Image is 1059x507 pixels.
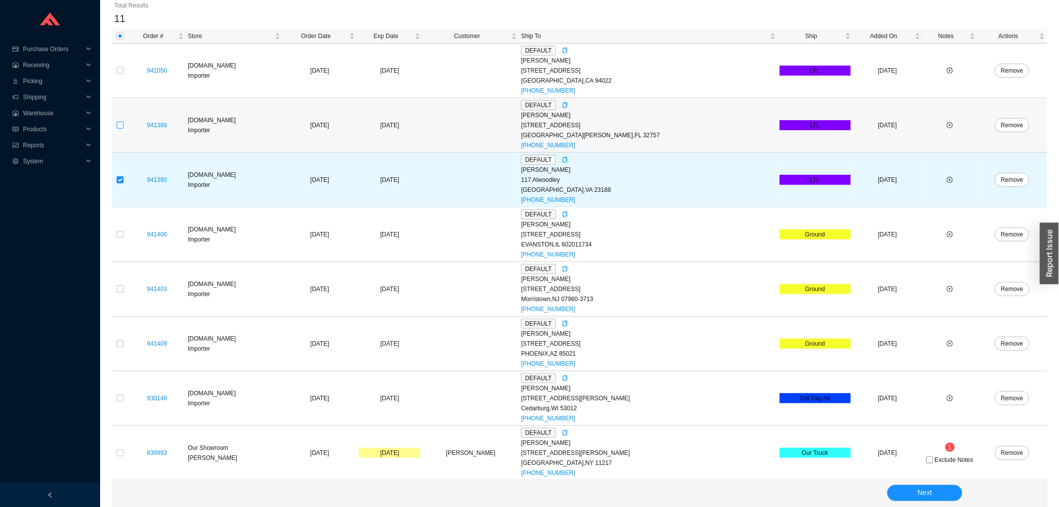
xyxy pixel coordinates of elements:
[521,219,775,229] div: [PERSON_NAME]
[521,373,556,383] span: DEFAULT
[780,175,851,185] div: LTL
[521,458,775,468] div: [GEOGRAPHIC_DATA] , NY 11217
[521,100,556,110] span: DEFAULT
[521,469,575,476] a: [PHONE_NUMBER]
[995,391,1029,405] button: Remove
[188,115,280,135] div: [DOMAIN_NAME] Importer
[23,105,83,121] span: Warehouse
[282,207,357,262] td: [DATE]
[521,329,775,339] div: [PERSON_NAME]
[359,175,420,185] div: [DATE]
[853,44,922,98] td: [DATE]
[521,142,575,149] a: [PHONE_NUMBER]
[282,98,357,153] td: [DATE]
[188,170,280,190] div: [DOMAIN_NAME] Importer
[521,360,575,367] a: [PHONE_NUMBER]
[562,266,568,272] span: copy
[424,31,509,41] span: Customer
[12,158,19,164] span: setting
[147,286,167,293] a: 941403
[188,388,280,408] div: [DOMAIN_NAME] Importer
[521,274,775,284] div: [PERSON_NAME]
[188,279,280,299] div: [DOMAIN_NAME] Importer
[853,426,922,480] td: [DATE]
[1001,448,1023,458] span: Remove
[359,120,420,130] div: [DATE]
[780,31,843,41] span: Ship
[562,209,568,219] div: Copy
[780,284,851,294] div: Ground
[853,153,922,207] td: [DATE]
[995,282,1029,296] button: Remove
[521,319,556,329] span: DEFAULT
[521,31,768,41] span: Ship To
[521,110,775,120] div: [PERSON_NAME]
[521,428,556,438] span: DEFAULT
[359,229,420,239] div: [DATE]
[521,196,575,203] a: [PHONE_NUMBER]
[562,48,568,54] span: copy
[562,319,568,329] div: Copy
[778,29,853,44] th: Ship sortable
[23,153,83,169] span: System
[853,262,922,317] td: [DATE]
[924,31,968,41] span: Notes
[853,317,922,371] td: [DATE]
[521,209,556,219] span: DEFAULT
[780,448,851,458] div: Our Truck
[945,443,955,452] sup: 1
[995,173,1029,187] button: Remove
[359,339,420,349] div: [DATE]
[780,66,851,76] div: LTL
[521,130,775,140] div: [GEOGRAPHIC_DATA][PERSON_NAME] , FL 32757
[934,457,973,463] span: Exclude Notes
[147,176,167,183] a: 941390
[359,284,420,294] div: [DATE]
[1001,66,1023,76] span: Remove
[780,120,851,130] div: LTL
[780,229,851,239] div: Ground
[887,485,962,501] button: Next
[23,89,83,105] span: Shipping
[284,31,347,41] span: Order Date
[562,373,568,383] div: Copy
[147,231,167,238] a: 941400
[147,67,167,74] a: 941050
[12,126,19,132] span: read
[995,337,1029,351] button: Remove
[521,239,775,249] div: EVANSTON , IL 602011734
[947,286,953,292] span: plus-circle
[947,395,953,401] span: plus-circle
[926,456,933,463] input: Exclude Notes
[23,41,83,57] span: Purchase Orders
[995,118,1029,132] button: Remove
[114,1,1045,11] div: Total Results
[1001,120,1023,130] span: Remove
[23,137,83,153] span: Reports
[562,157,568,163] span: copy
[521,383,775,393] div: [PERSON_NAME]
[357,29,422,44] th: Exp Date sortable
[521,155,556,165] span: DEFAULT
[12,142,19,148] span: fund
[359,393,420,403] div: [DATE]
[188,443,280,463] div: Our Showroom [PERSON_NAME]
[47,492,53,498] span: left
[1001,284,1023,294] span: Remove
[521,438,775,448] div: [PERSON_NAME]
[23,57,83,73] span: Receiving
[359,448,420,458] div: [DATE]
[947,341,953,347] span: plus-circle
[1001,339,1023,349] span: Remove
[855,31,913,41] span: Added On
[282,426,357,480] td: [DATE]
[521,46,556,56] span: DEFAULT
[521,403,775,413] div: Cedarburg , WI 53012
[918,487,932,498] span: Next
[922,29,977,44] th: Notes sortable
[521,165,775,175] div: [PERSON_NAME]
[188,31,273,41] span: Store
[853,371,922,426] td: [DATE]
[521,87,575,94] a: [PHONE_NUMBER]
[114,13,125,24] span: 11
